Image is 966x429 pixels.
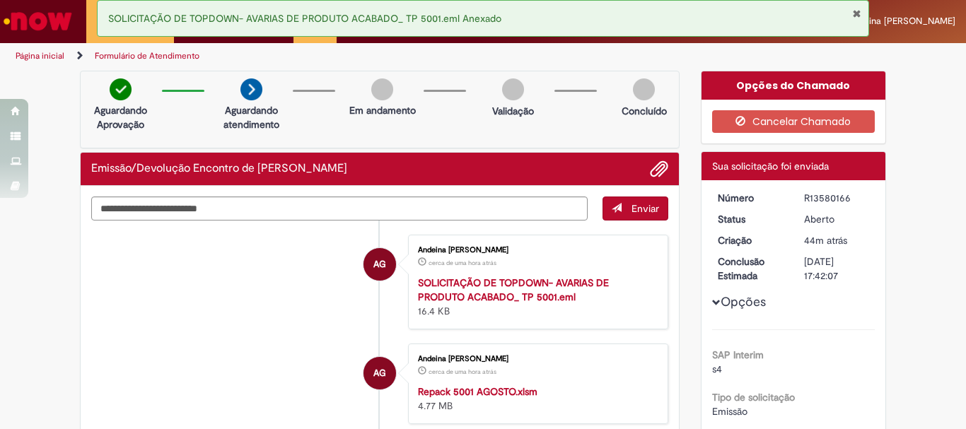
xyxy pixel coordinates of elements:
[418,246,653,254] div: Andeina [PERSON_NAME]
[852,8,861,19] button: Fechar Notificação
[712,391,795,404] b: Tipo de solicitação
[429,368,496,376] time: 30/09/2025 09:39:16
[373,356,386,390] span: AG
[712,160,829,172] span: Sua solicitação foi enviada
[804,234,847,247] span: 44m atrás
[707,254,794,283] dt: Conclusão Estimada
[91,196,588,221] textarea: Digite sua mensagem aqui...
[418,276,609,303] a: SOLICITAÇÃO DE TOPDOWN- AVARIAS DE PRODUTO ACABADO_ TP 5001.eml
[622,104,667,118] p: Concluído
[363,248,396,281] div: Andeina Vitoria Goncalves
[16,50,64,61] a: Página inicial
[633,78,655,100] img: img-circle-grey.png
[240,78,262,100] img: arrow-next.png
[349,103,416,117] p: Em andamento
[702,71,886,100] div: Opções do Chamado
[1,7,74,35] img: ServiceNow
[429,259,496,267] time: 30/09/2025 09:40:56
[804,191,870,205] div: R13580166
[418,355,653,363] div: Andeina [PERSON_NAME]
[848,15,955,27] span: Andeina [PERSON_NAME]
[632,202,659,215] span: Enviar
[110,78,132,100] img: check-circle-green.png
[363,357,396,389] div: Andeina Vitoria Goncalves
[217,103,286,131] p: Aguardando atendimento
[804,212,870,226] div: Aberto
[91,163,347,175] h2: Emissão/Devolução Encontro de Contas Fornecedor Histórico de tíquete
[418,384,653,413] div: 4.77 MB
[707,191,794,205] dt: Número
[429,368,496,376] span: cerca de uma hora atrás
[712,348,764,361] b: SAP Interim
[707,212,794,226] dt: Status
[418,276,653,318] div: 16.4 KB
[373,247,386,281] span: AG
[712,363,722,375] span: s4
[502,78,524,100] img: img-circle-grey.png
[371,78,393,100] img: img-circle-grey.png
[429,259,496,267] span: cerca de uma hora atrás
[804,254,870,283] div: [DATE] 17:42:07
[11,43,634,69] ul: Trilhas de página
[804,233,870,247] div: 30/09/2025 09:41:56
[650,160,668,178] button: Adicionar anexos
[108,12,501,25] span: SOLICITAÇÃO DE TOPDOWN- AVARIAS DE PRODUTO ACABADO_ TP 5001.eml Anexado
[95,50,199,61] a: Formulário de Atendimento
[603,196,668,221] button: Enviar
[492,104,534,118] p: Validação
[86,103,155,131] p: Aguardando Aprovação
[712,405,747,418] span: Emissão
[712,110,875,133] button: Cancelar Chamado
[418,385,537,398] a: Repack 5001 AGOSTO.xlsm
[707,233,794,247] dt: Criação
